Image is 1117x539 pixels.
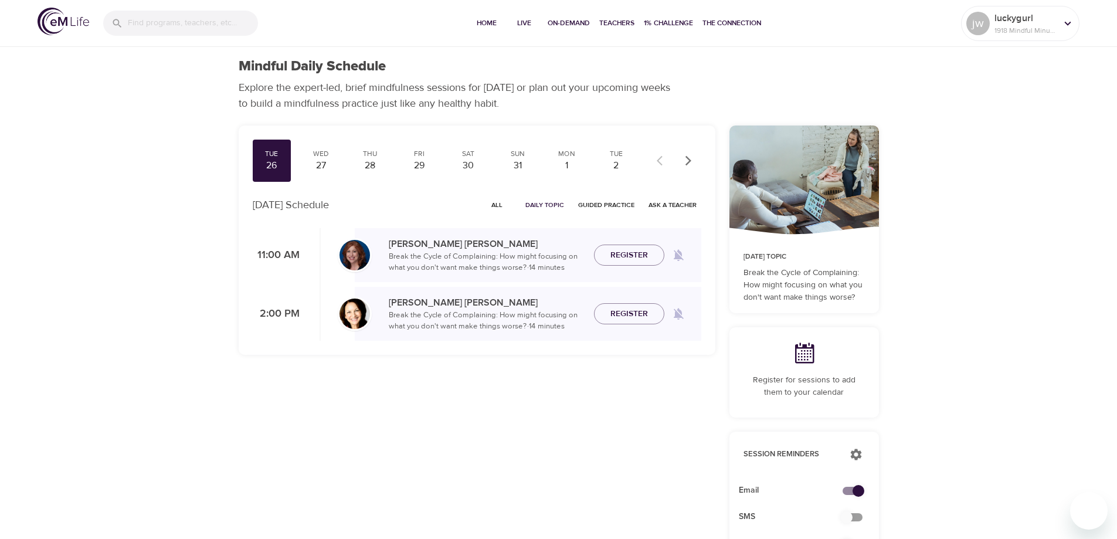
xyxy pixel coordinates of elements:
p: [DATE] Topic [743,252,865,262]
span: Live [510,17,538,29]
span: Email [739,484,851,497]
div: Sun [503,149,532,159]
span: Register [610,248,648,263]
span: Daily Topic [525,199,564,211]
img: Elaine_Smookler-min.jpg [339,240,370,270]
input: Find programs, teachers, etc... [128,11,258,36]
p: Break the Cycle of Complaining: How might focusing on what you don't want make things worse? [743,267,865,304]
div: 27 [306,159,335,172]
div: 26 [257,159,287,172]
button: Register [594,245,664,266]
p: 11:00 AM [253,248,300,263]
div: Sat [454,149,483,159]
span: On-Demand [548,17,590,29]
p: Explore the expert-led, brief mindfulness sessions for [DATE] or plan out your upcoming weeks to ... [239,80,678,111]
p: Session Reminders [743,449,838,460]
span: Teachers [599,17,634,29]
span: Home [473,17,501,29]
button: Register [594,303,664,325]
p: 1918 Mindful Minutes [994,25,1057,36]
div: jw [966,12,990,35]
p: [PERSON_NAME] [PERSON_NAME] [389,237,585,251]
div: 2 [602,159,631,172]
p: [DATE] Schedule [253,197,329,213]
div: Tue [602,149,631,159]
p: luckygurl [994,11,1057,25]
div: Thu [355,149,385,159]
button: Guided Practice [573,196,639,214]
div: 31 [503,159,532,172]
div: 30 [454,159,483,172]
span: Remind me when a class goes live every Tuesday at 2:00 PM [664,300,692,328]
div: Wed [306,149,335,159]
span: Guided Practice [578,199,634,211]
span: Remind me when a class goes live every Tuesday at 11:00 AM [664,241,692,269]
div: Tue [257,149,287,159]
span: All [483,199,511,211]
span: The Connection [702,17,761,29]
p: 2:00 PM [253,306,300,322]
img: Laurie_Weisman-min.jpg [339,299,370,329]
button: Daily Topic [521,196,569,214]
div: 28 [355,159,385,172]
h1: Mindful Daily Schedule [239,58,386,75]
span: 1% Challenge [644,17,693,29]
div: 1 [552,159,582,172]
p: Break the Cycle of Complaining: How might focusing on what you don't want make things worse? · 14... [389,251,585,274]
div: 29 [405,159,434,172]
div: Mon [552,149,582,159]
iframe: Button to launch messaging window [1070,492,1108,530]
p: [PERSON_NAME] [PERSON_NAME] [389,296,585,310]
span: SMS [739,511,851,523]
button: All [478,196,516,214]
span: Register [610,307,648,321]
div: Fri [405,149,434,159]
span: Ask a Teacher [649,199,697,211]
button: Ask a Teacher [644,196,701,214]
p: Break the Cycle of Complaining: How might focusing on what you don't want make things worse? · 14... [389,310,585,333]
p: Register for sessions to add them to your calendar [743,374,865,399]
img: logo [38,8,89,35]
